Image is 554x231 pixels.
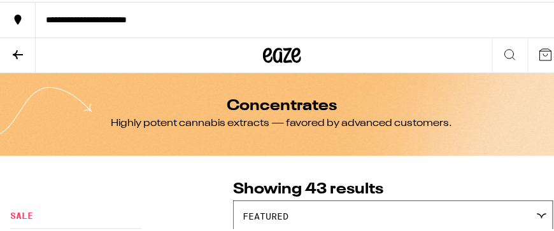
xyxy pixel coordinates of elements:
legend: Sale [10,209,33,219]
span: Featured [243,209,288,220]
p: Showing 43 results [233,177,553,199]
span: Hi. Need any help? [8,9,92,19]
div: Highly potent cannabis extracts — favored by advanced customers. [111,115,453,129]
h1: Concentrates [227,97,337,112]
